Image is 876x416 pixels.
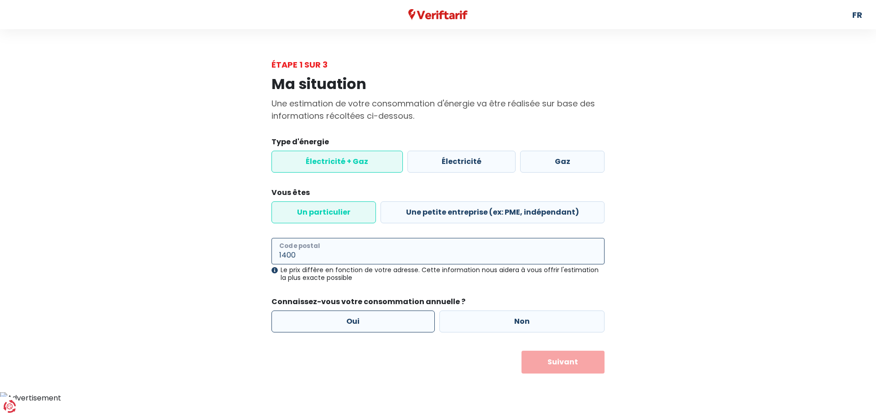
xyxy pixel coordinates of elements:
[271,201,376,223] label: Un particulier
[271,151,403,173] label: Électricité + Gaz
[271,75,605,93] h1: Ma situation
[439,311,605,332] label: Non
[520,151,605,173] label: Gaz
[381,201,605,223] label: Une petite entreprise (ex: PME, indépendant)
[271,311,435,332] label: Oui
[271,58,605,71] div: Étape 1 sur 3
[271,238,605,264] input: 1000
[271,266,605,282] div: Le prix diffère en fonction de votre adresse. Cette information nous aidera à vous offrir l'estim...
[271,97,605,122] p: Une estimation de votre consommation d'énergie va être réalisée sur base des informations récolté...
[271,137,605,151] legend: Type d'énergie
[271,187,605,201] legend: Vous êtes
[521,351,605,374] button: Suivant
[407,151,516,173] label: Électricité
[408,9,468,21] img: Veriftarif logo
[271,296,605,311] legend: Connaissez-vous votre consommation annuelle ?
